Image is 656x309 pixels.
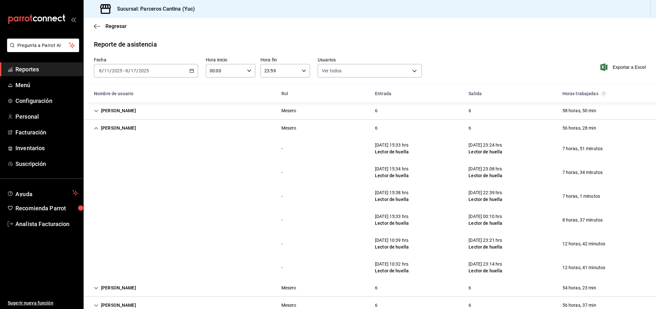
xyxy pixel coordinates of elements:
[557,190,605,202] div: Cell
[370,163,414,182] div: Cell
[138,68,149,73] input: ----
[375,166,409,172] div: [DATE] 15:34 hrs
[370,234,414,253] div: Cell
[5,47,79,53] a: Pregunta a Parrot AI
[370,282,383,294] div: Cell
[15,81,78,89] span: Menú
[15,144,78,152] span: Inventarios
[463,105,476,117] div: Cell
[89,105,141,117] div: Cell
[557,282,601,294] div: Cell
[281,145,283,152] div: -
[281,285,296,291] div: Mesero
[84,184,656,208] div: Row
[375,220,409,227] div: Lector de huella
[375,149,409,155] div: Lector de huella
[281,264,283,271] div: -
[469,237,502,244] div: [DATE] 23:21 hrs
[469,196,502,203] div: Lector de huella
[84,160,656,184] div: Row
[84,102,656,120] div: Row
[15,65,78,74] span: Reportes
[89,217,99,223] div: Cell
[94,23,127,29] button: Regresar
[469,149,502,155] div: Lector de huella
[112,68,123,73] input: ----
[17,42,69,49] span: Pregunta a Parrot AI
[557,88,651,100] div: HeadCell
[370,258,414,277] div: Cell
[375,268,409,274] div: Lector de huella
[281,193,283,200] div: -
[469,268,502,274] div: Lector de huella
[469,189,502,196] div: [DATE] 22:39 hrs
[281,125,296,132] div: Mesero
[260,58,310,62] label: Hora fin
[136,68,138,73] span: /
[89,122,141,134] div: Cell
[128,68,130,73] span: /
[463,163,507,182] div: Cell
[89,241,99,246] div: Cell
[557,238,611,250] div: Cell
[463,258,507,277] div: Cell
[602,63,646,71] span: Exportar a Excel
[123,68,124,73] span: -
[104,68,110,73] input: --
[370,105,383,117] div: Cell
[102,68,104,73] span: /
[15,204,78,213] span: Recomienda Parrot
[276,105,302,117] div: Cell
[281,302,296,309] div: Mesero
[94,40,157,49] div: Reporte de asistencia
[469,213,502,220] div: [DATE] 00:10 hrs
[89,265,99,270] div: Cell
[557,167,608,178] div: Cell
[370,211,414,229] div: Cell
[463,88,557,100] div: HeadCell
[469,220,502,227] div: Lector de huella
[281,107,296,114] div: Mesero
[15,96,78,105] span: Configuración
[71,17,76,22] button: open_drawer_menu
[375,196,409,203] div: Lector de huella
[375,142,409,149] div: [DATE] 15:33 hrs
[557,262,611,274] div: Cell
[375,189,409,196] div: [DATE] 15:38 hrs
[281,241,283,247] div: -
[557,143,608,155] div: Cell
[276,282,302,294] div: Cell
[463,187,507,205] div: Cell
[15,189,70,197] span: Ayuda
[206,58,255,62] label: Hora inicio
[276,122,302,134] div: Cell
[15,220,78,228] span: Analista Facturacion
[276,167,288,178] div: Cell
[469,261,502,268] div: [DATE] 23:14 hrs
[601,91,606,96] svg: El total de horas trabajadas por usuario es el resultado de la suma redondeada del registro de ho...
[84,120,656,137] div: Row
[15,159,78,168] span: Suscripción
[15,128,78,137] span: Facturación
[105,23,127,29] span: Regresar
[375,261,409,268] div: [DATE] 10:32 hrs
[94,58,198,62] label: Fecha
[89,170,99,175] div: Cell
[131,68,136,73] input: --
[110,68,112,73] span: /
[7,39,79,52] button: Pregunta a Parrot AI
[276,262,288,274] div: Cell
[318,58,422,62] label: Usuarios
[276,214,288,226] div: Cell
[370,187,414,205] div: Cell
[84,256,656,279] div: Row
[84,208,656,232] div: Row
[112,5,195,13] h3: Sucursal: Parceros Cantina (Yuc)
[370,88,463,100] div: HeadCell
[281,169,283,176] div: -
[276,238,288,250] div: Cell
[375,237,409,244] div: [DATE] 10:39 hrs
[125,68,128,73] input: --
[463,282,476,294] div: Cell
[463,122,476,134] div: Cell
